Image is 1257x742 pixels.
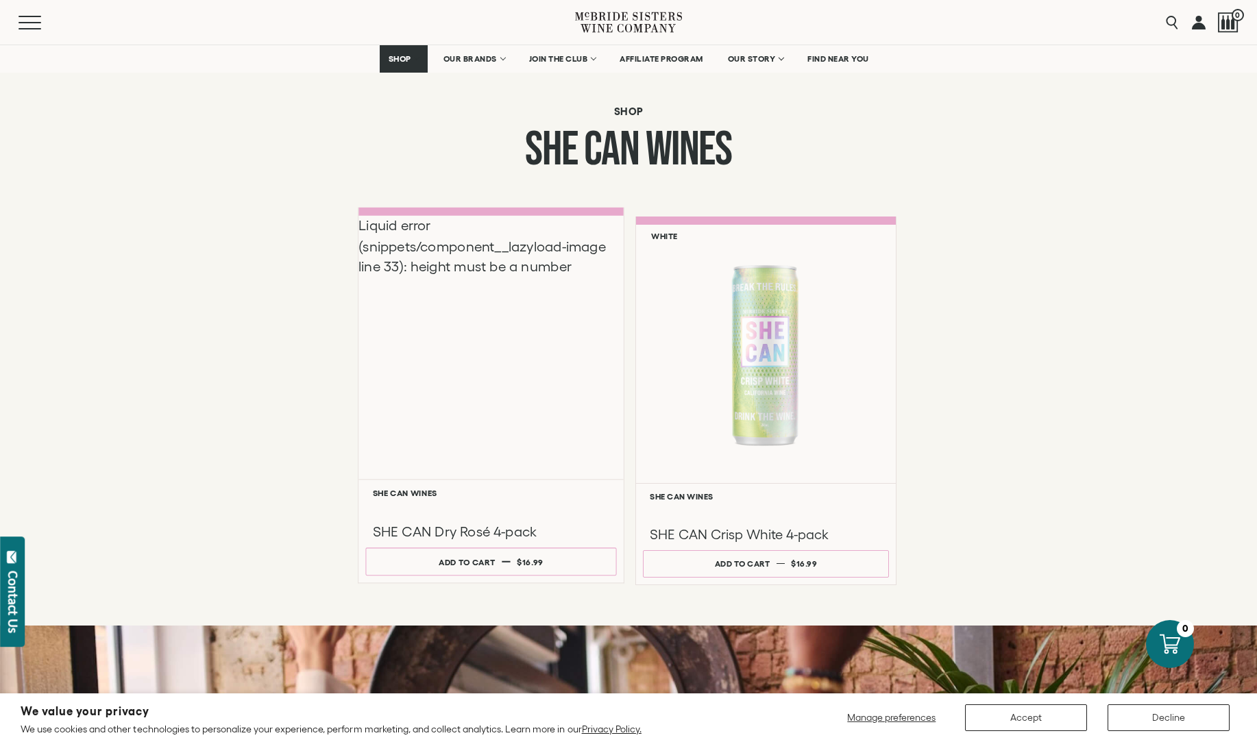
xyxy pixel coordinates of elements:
[728,54,776,64] span: OUR STORY
[517,557,544,566] span: $16.99
[839,704,944,731] button: Manage preferences
[651,232,678,240] h6: White
[529,54,588,64] span: JOIN THE CLUB
[1177,620,1194,637] div: 0
[19,16,68,29] button: Mobile Menu Trigger
[439,552,495,572] div: Add to cart
[373,488,610,497] h6: SHE CAN Wines
[650,525,882,543] h3: SHE CAN Crisp White 4-pack
[584,121,639,179] span: can
[650,492,882,501] h6: SHE CAN Wines
[847,712,936,723] span: Manage preferences
[611,45,712,73] a: AFFILIATE PROGRAM
[6,571,20,633] div: Contact Us
[1232,9,1244,21] span: 0
[373,522,610,541] h3: SHE CAN Dry Rosé 4-pack
[21,723,642,735] p: We use cookies and other technologies to personalize your experience, perform marketing, and coll...
[715,554,770,573] div: Add to cart
[389,54,412,64] span: SHOP
[435,45,513,73] a: OUR BRANDS
[643,550,889,578] button: Add to cart $16.99
[21,706,642,717] h2: We value your privacy
[965,704,1087,731] button: Accept
[520,45,605,73] a: JOIN THE CLUB
[358,215,624,479] div: Liquid error (snippets/component__lazyload-image line 33): height must be a number
[646,121,732,179] span: wines
[358,207,624,583] a: Liquid error (snippets/component__lazyload-image line 33): height must be a number SHE CAN Wines ...
[525,121,577,179] span: she
[620,54,703,64] span: AFFILIATE PROGRAM
[365,547,616,576] button: Add to cart $16.99
[798,45,878,73] a: FIND NEAR YOU
[791,559,817,568] span: $16.99
[380,45,428,73] a: SHOP
[582,724,642,734] a: Privacy Policy.
[807,54,869,64] span: FIND NEAR YOU
[719,45,792,73] a: OUR STORY
[635,217,896,585] a: White SHE CAN Crisp White SHE CAN Wines SHE CAN Crisp White 4-pack Add to cart $16.99
[443,54,497,64] span: OUR BRANDS
[1108,704,1230,731] button: Decline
